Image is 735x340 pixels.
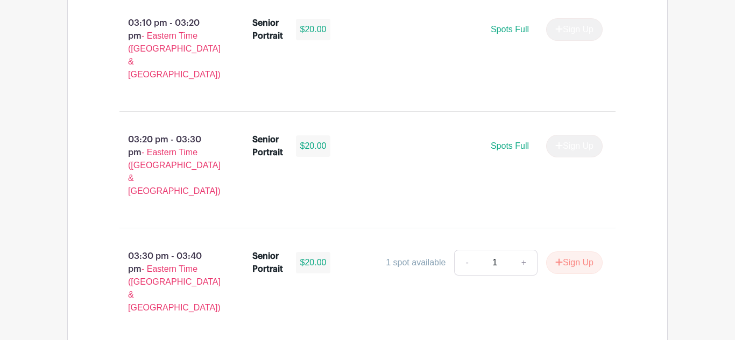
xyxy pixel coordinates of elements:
[252,250,283,276] div: Senior Portrait
[296,135,331,157] div: $20.00
[491,25,529,34] span: Spots Full
[128,264,221,312] span: - Eastern Time ([GEOGRAPHIC_DATA] & [GEOGRAPHIC_DATA])
[454,250,479,276] a: -
[546,251,603,274] button: Sign Up
[252,17,283,42] div: Senior Portrait
[296,252,331,273] div: $20.00
[128,148,221,196] span: - Eastern Time ([GEOGRAPHIC_DATA] & [GEOGRAPHIC_DATA])
[102,245,235,319] p: 03:30 pm - 03:40 pm
[296,19,331,40] div: $20.00
[386,256,446,269] div: 1 spot available
[128,31,221,79] span: - Eastern Time ([GEOGRAPHIC_DATA] & [GEOGRAPHIC_DATA])
[511,250,538,276] a: +
[252,133,283,159] div: Senior Portrait
[491,141,529,150] span: Spots Full
[102,129,235,202] p: 03:20 pm - 03:30 pm
[102,12,235,85] p: 03:10 pm - 03:20 pm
